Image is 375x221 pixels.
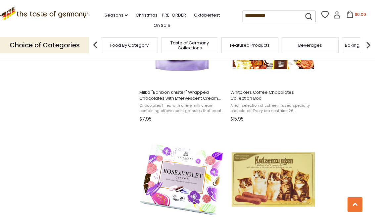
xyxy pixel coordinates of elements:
img: next arrow [362,38,375,52]
span: $0.00 [355,12,366,17]
a: On Sale [154,22,170,29]
a: Oktoberfest [194,12,220,19]
a: Food By Category [110,43,149,48]
span: A rich selection of coffee infused specialty chocolates. Every box contains 26 individually wrapp... [230,103,316,113]
a: Featured Products [230,43,270,48]
a: Christmas - PRE-ORDER [136,12,186,19]
span: Milka "Bonbon Knister" Wrapped Chocolates with Effervescent Cream Filling, 86g [139,89,225,101]
button: $0.00 [342,11,370,21]
span: $7.95 [139,116,152,123]
a: Seasons [105,12,128,19]
span: Chocolates filled with a fine milk cream containing effervescent granules that create a pleasant ... [139,103,225,113]
a: Taste of Germany Collections [163,40,216,50]
span: Whitakers Coffee Chocolates Collection Box [230,89,316,101]
img: previous arrow [89,38,102,52]
span: $15.95 [230,116,244,123]
a: Beverages [298,43,322,48]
